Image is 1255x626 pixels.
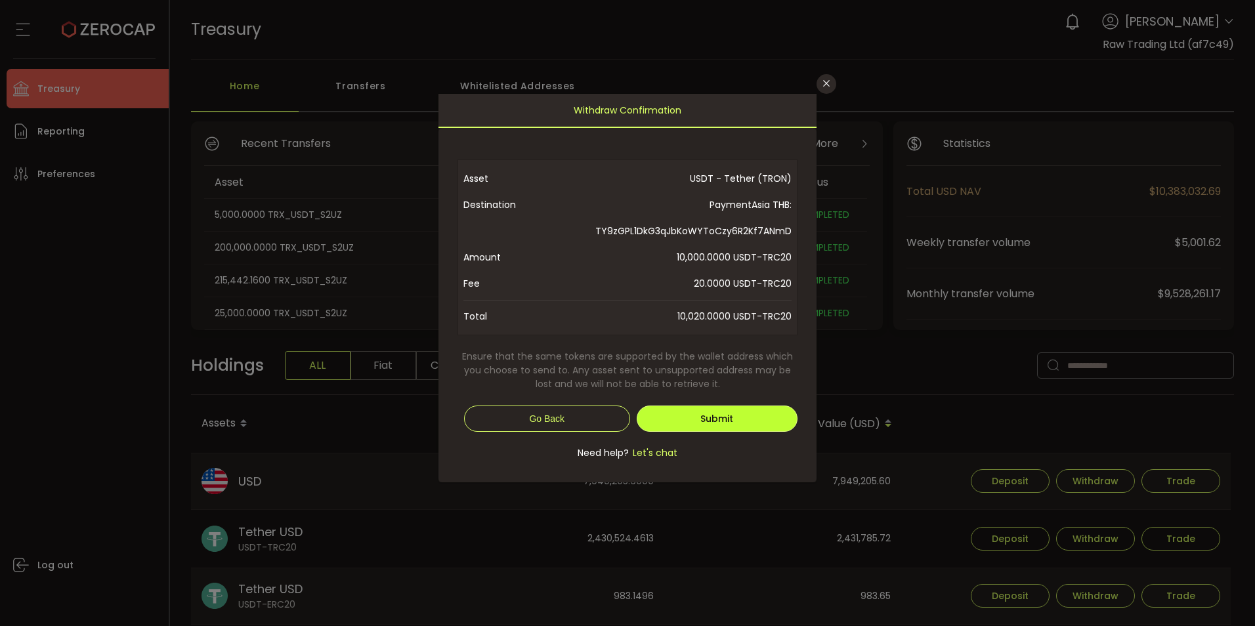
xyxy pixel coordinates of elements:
[578,446,629,460] span: Need help?
[568,244,792,270] span: 10,000.0000 USDT-TRC20
[629,446,677,460] span: Let's chat
[438,94,817,482] div: dialog
[463,244,568,270] span: Amount
[700,412,733,425] span: Submit
[463,303,568,329] span: Total
[568,192,792,244] span: PaymentAsia THB: TY9zGPL1DkG3qJbKoWYToCzy6R2Kf7ANmD
[529,413,564,424] span: Go Back
[568,303,792,329] span: 10,020.0000 USDT-TRC20
[463,270,568,297] span: Fee
[568,270,792,297] span: 20.0000 USDT-TRC20
[464,406,630,432] button: Go Back
[568,165,792,192] span: USDT - Tether (TRON)
[457,350,798,391] span: Ensure that the same tokens are supported by the wallet address which you choose to send to. Any ...
[1189,563,1255,626] iframe: Chat Widget
[463,192,568,244] span: Destination
[463,165,568,192] span: Asset
[637,406,798,432] button: Submit
[574,94,681,127] span: Withdraw Confirmation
